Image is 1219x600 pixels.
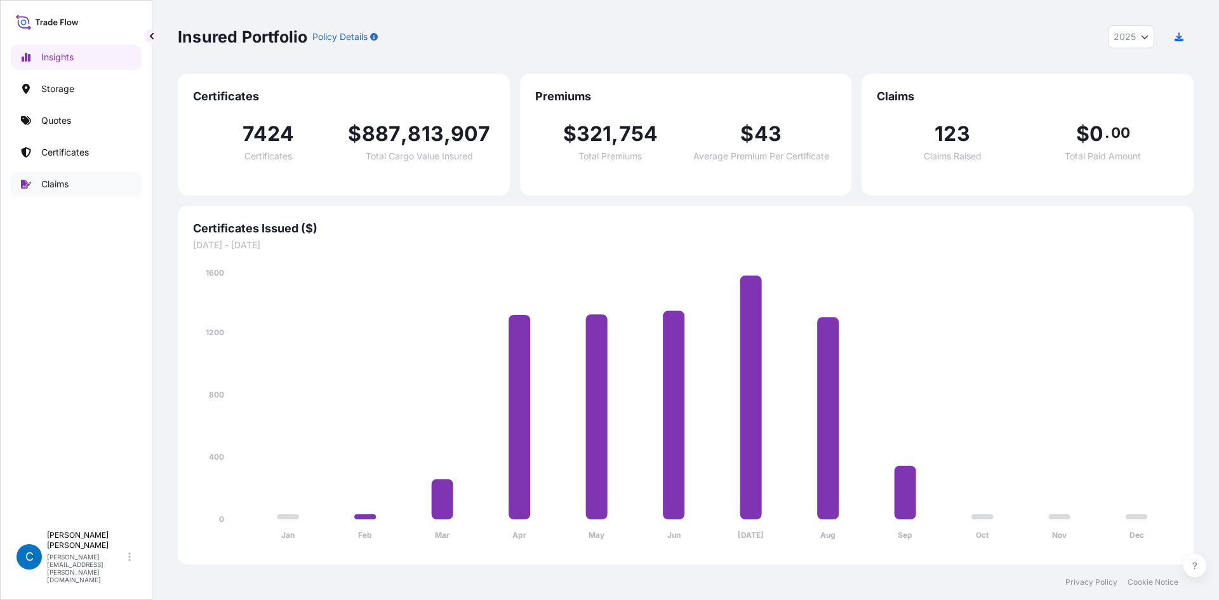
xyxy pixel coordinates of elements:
[1089,124,1103,144] span: 0
[193,239,1178,251] span: [DATE] - [DATE]
[193,221,1178,236] span: Certificates Issued ($)
[281,530,295,540] tspan: Jan
[1076,124,1089,144] span: $
[1128,577,1178,587] a: Cookie Notice
[243,124,295,144] span: 7424
[877,89,1178,104] span: Claims
[178,27,307,47] p: Insured Portfolio
[1129,530,1144,540] tspan: Dec
[754,124,782,144] span: 43
[41,83,74,95] p: Storage
[1052,530,1067,540] tspan: Nov
[348,124,361,144] span: $
[738,530,764,540] tspan: [DATE]
[25,550,34,563] span: C
[512,530,526,540] tspan: Apr
[1111,128,1130,138] span: 00
[193,89,495,104] span: Certificates
[11,44,142,70] a: Insights
[619,124,658,144] span: 754
[11,171,142,197] a: Claims
[358,530,372,540] tspan: Feb
[935,124,970,144] span: 123
[740,124,754,144] span: $
[11,140,142,165] a: Certificates
[898,530,912,540] tspan: Sep
[41,178,69,190] p: Claims
[11,76,142,102] a: Storage
[206,268,224,277] tspan: 1600
[41,146,89,159] p: Certificates
[1105,128,1109,138] span: .
[589,530,605,540] tspan: May
[451,124,490,144] span: 907
[209,390,224,399] tspan: 800
[209,452,224,462] tspan: 400
[576,124,612,144] span: 321
[408,124,444,144] span: 813
[578,152,642,161] span: Total Premiums
[563,124,576,144] span: $
[1065,577,1117,587] a: Privacy Policy
[219,514,224,524] tspan: 0
[401,124,408,144] span: ,
[535,89,837,104] span: Premiums
[1114,30,1136,43] span: 2025
[820,530,836,540] tspan: Aug
[41,51,74,63] p: Insights
[362,124,401,144] span: 887
[41,114,71,127] p: Quotes
[924,152,982,161] span: Claims Raised
[47,530,126,550] p: [PERSON_NAME] [PERSON_NAME]
[206,328,224,337] tspan: 1200
[667,530,681,540] tspan: Jun
[611,124,618,144] span: ,
[976,530,989,540] tspan: Oct
[47,553,126,583] p: [PERSON_NAME][EMAIL_ADDRESS][PERSON_NAME][DOMAIN_NAME]
[1065,152,1141,161] span: Total Paid Amount
[435,530,450,540] tspan: Mar
[693,152,829,161] span: Average Premium Per Certificate
[444,124,451,144] span: ,
[366,152,473,161] span: Total Cargo Value Insured
[1108,25,1154,48] button: Year Selector
[244,152,292,161] span: Certificates
[11,108,142,133] a: Quotes
[312,30,368,43] p: Policy Details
